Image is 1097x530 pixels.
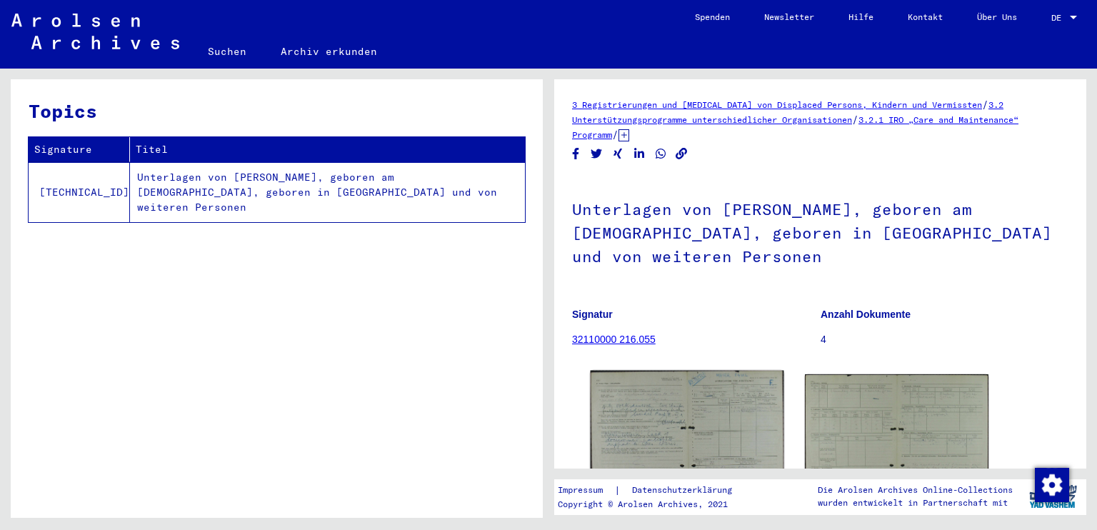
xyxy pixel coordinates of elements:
span: DE [1051,13,1067,23]
button: Copy link [674,145,689,163]
h1: Unterlagen von [PERSON_NAME], geboren am [DEMOGRAPHIC_DATA], geboren in [GEOGRAPHIC_DATA] und von... [572,176,1068,286]
img: yv_logo.png [1026,479,1080,514]
button: Share on Facebook [568,145,583,163]
a: 3 Registrierungen und [MEDICAL_DATA] von Displaced Persons, Kindern und Vermissten [572,99,982,110]
td: Unterlagen von [PERSON_NAME], geboren am [DEMOGRAPHIC_DATA], geboren in [GEOGRAPHIC_DATA] und von... [130,162,525,222]
button: Share on Xing [611,145,626,163]
a: Archiv erkunden [264,34,394,69]
a: Suchen [191,34,264,69]
img: Arolsen_neg.svg [11,14,179,49]
button: Share on LinkedIn [632,145,647,163]
div: Zustimmung ändern [1034,467,1068,501]
span: / [612,128,618,141]
button: Share on Twitter [589,145,604,163]
a: Datenschutzerklärung [621,483,749,498]
p: Copyright © Arolsen Archives, 2021 [558,498,749,511]
b: Anzahl Dokumente [821,309,911,320]
b: Signatur [572,309,613,320]
p: 4 [821,332,1068,347]
img: 001.jpg [591,371,783,524]
img: 002.jpg [805,374,989,519]
h3: Topics [29,97,524,125]
div: | [558,483,749,498]
a: 32110000 216.055 [572,334,656,345]
button: Share on WhatsApp [653,145,668,163]
th: Signature [29,137,130,162]
p: wurden entwickelt in Partnerschaft mit [818,496,1013,509]
a: Impressum [558,483,614,498]
img: Zustimmung ändern [1035,468,1069,502]
span: / [982,98,988,111]
td: [TECHNICAL_ID] [29,162,130,222]
span: / [852,113,858,126]
p: Die Arolsen Archives Online-Collections [818,484,1013,496]
th: Titel [130,137,525,162]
